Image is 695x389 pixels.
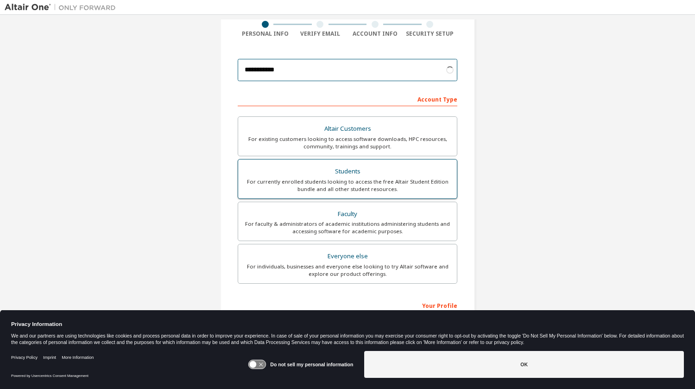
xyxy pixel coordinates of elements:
div: Students [244,165,451,178]
div: Personal Info [238,30,293,38]
div: Your Profile [238,298,457,312]
div: Account Type [238,91,457,106]
div: For individuals, businesses and everyone else looking to try Altair software and explore our prod... [244,263,451,278]
div: Everyone else [244,250,451,263]
div: For currently enrolled students looking to access the free Altair Student Edition bundle and all ... [244,178,451,193]
img: Altair One [5,3,120,12]
div: Faculty [244,208,451,221]
div: For faculty & administrators of academic institutions administering students and accessing softwa... [244,220,451,235]
div: Security Setup [403,30,458,38]
div: For existing customers looking to access software downloads, HPC resources, community, trainings ... [244,135,451,150]
div: Altair Customers [244,122,451,135]
div: Account Info [347,30,403,38]
div: Verify Email [293,30,348,38]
